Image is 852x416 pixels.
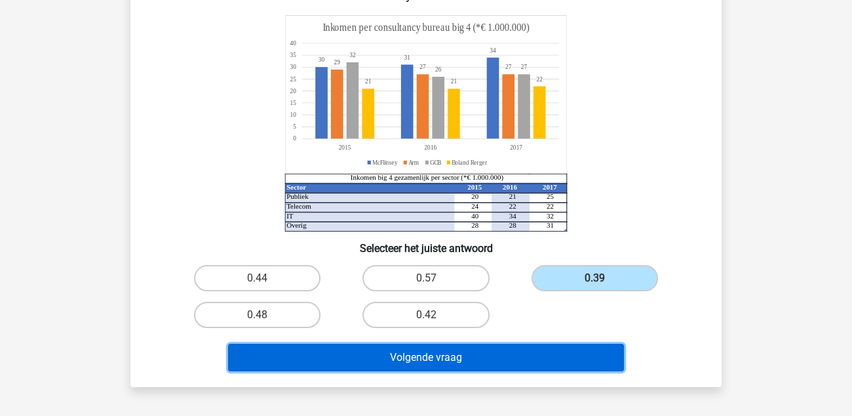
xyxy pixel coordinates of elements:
tspan: McFlinsey [372,158,398,166]
tspan: IT [286,212,294,220]
tspan: 25 [290,75,296,83]
button: Volgende vraag [228,344,625,371]
tspan: Sector [286,183,306,191]
tspan: 35 [290,51,296,59]
tspan: 22 [536,75,542,83]
tspan: 28 [509,221,516,229]
tspan: 24 [471,202,478,210]
tspan: 21 [509,192,516,200]
tspan: Telecom [286,202,311,210]
tspan: 10 [290,111,296,119]
tspan: 28 [471,221,478,229]
tspan: 34 [509,212,516,220]
tspan: Overig [286,221,307,229]
h6: Selecteer het juiste antwoord [151,232,701,255]
label: 0.42 [362,302,489,328]
tspan: 32 [547,212,554,220]
tspan: 15 [290,99,296,107]
tspan: 31 [547,221,554,229]
tspan: 22 [509,202,516,210]
tspan: 40 [471,212,478,220]
label: 0.48 [194,302,320,328]
tspan: 32 [349,51,356,59]
tspan: 25 [547,192,554,200]
tspan: Inkomen per consultancy bureau big 4 (*€ 1.000.000) [323,22,530,34]
tspan: Inkomen big 4 gezamenlijk per sector (*€ 1.000.000) [351,173,504,182]
tspan: 34 [490,47,496,54]
tspan: 31 [404,54,410,62]
tspan: 27 [521,63,528,71]
tspan: 40 [290,39,296,47]
tspan: Boland Rerger [452,158,488,166]
label: 0.39 [532,265,658,291]
tspan: 26 [435,66,442,73]
tspan: 2121 [365,77,457,85]
tspan: 30 [290,63,296,71]
label: 0.57 [362,265,489,291]
tspan: Publiek [286,192,309,200]
tspan: 201520162017 [339,144,522,152]
tspan: 30 [319,56,325,64]
tspan: 29 [334,58,340,66]
tspan: 20 [471,192,478,200]
tspan: GCB [430,158,442,166]
tspan: 2016 [503,183,517,191]
tspan: 20 [290,87,296,94]
tspan: Arm [408,158,419,166]
tspan: 2727 [419,63,511,71]
tspan: 22 [547,202,554,210]
label: 0.44 [194,265,320,291]
tspan: 0 [293,135,296,142]
tspan: 5 [293,123,296,131]
tspan: 2017 [543,183,557,191]
tspan: 2015 [467,183,482,191]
